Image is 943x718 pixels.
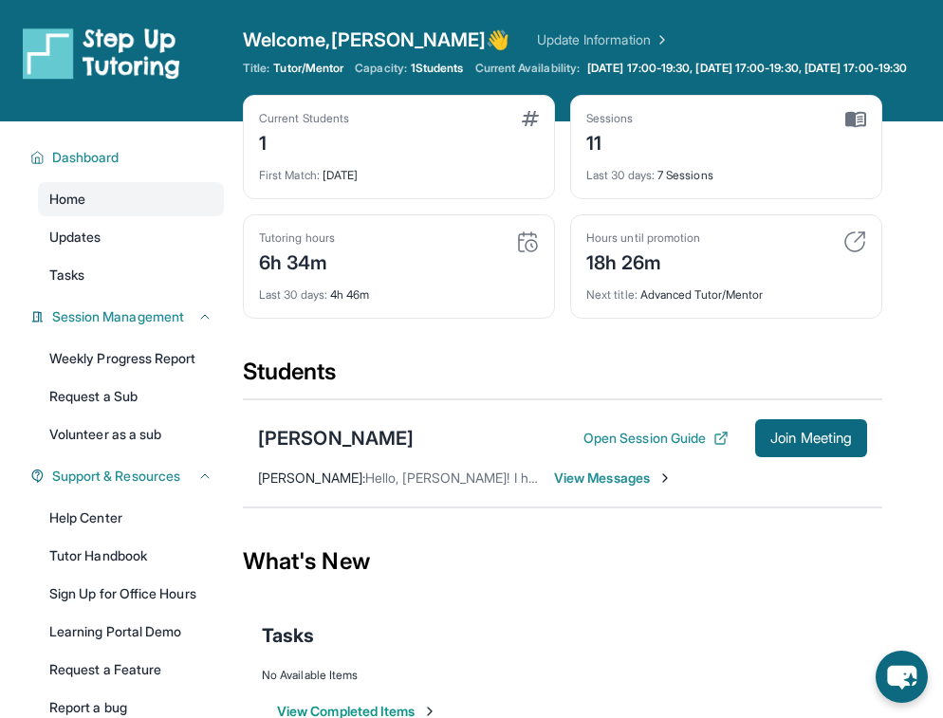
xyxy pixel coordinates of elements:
[586,168,655,182] span: Last 30 days :
[586,276,866,303] div: Advanced Tutor/Mentor
[243,357,882,398] div: Students
[537,30,670,49] a: Update Information
[586,126,634,156] div: 11
[755,419,867,457] button: Join Meeting
[586,287,638,302] span: Next title :
[243,61,269,76] span: Title:
[475,61,580,76] span: Current Availability:
[259,230,335,246] div: Tutoring hours
[586,246,700,276] div: 18h 26m
[259,126,349,156] div: 1
[38,379,224,414] a: Request a Sub
[259,156,539,183] div: [DATE]
[586,111,634,126] div: Sessions
[259,246,335,276] div: 6h 34m
[52,148,120,167] span: Dashboard
[876,651,928,703] button: chat-button
[258,425,414,451] div: [PERSON_NAME]
[516,230,539,253] img: card
[770,433,852,444] span: Join Meeting
[583,429,729,448] button: Open Session Guide
[49,266,84,285] span: Tasks
[38,258,224,292] a: Tasks
[259,168,320,182] span: First Match :
[411,61,464,76] span: 1 Students
[52,307,184,326] span: Session Management
[45,148,213,167] button: Dashboard
[23,27,180,80] img: logo
[845,111,866,128] img: card
[259,287,327,302] span: Last 30 days :
[843,230,866,253] img: card
[38,539,224,573] a: Tutor Handbook
[273,61,343,76] span: Tutor/Mentor
[243,520,882,603] div: What's New
[583,61,911,76] a: [DATE] 17:00-19:30, [DATE] 17:00-19:30, [DATE] 17:00-19:30
[651,30,670,49] img: Chevron Right
[258,469,365,486] span: [PERSON_NAME] :
[38,341,224,376] a: Weekly Progress Report
[262,668,863,683] div: No Available Items
[586,156,866,183] div: 7 Sessions
[38,577,224,611] a: Sign Up for Office Hours
[49,228,102,247] span: Updates
[355,61,407,76] span: Capacity:
[259,276,539,303] div: 4h 46m
[38,501,224,535] a: Help Center
[262,622,314,649] span: Tasks
[657,470,673,486] img: Chevron-Right
[38,220,224,254] a: Updates
[45,467,213,486] button: Support & Resources
[52,467,180,486] span: Support & Resources
[259,111,349,126] div: Current Students
[587,61,907,76] span: [DATE] 17:00-19:30, [DATE] 17:00-19:30, [DATE] 17:00-19:30
[586,230,700,246] div: Hours until promotion
[554,469,673,488] span: View Messages
[49,190,85,209] span: Home
[38,182,224,216] a: Home
[45,307,213,326] button: Session Management
[38,417,224,451] a: Volunteer as a sub
[38,653,224,687] a: Request a Feature
[38,615,224,649] a: Learning Portal Demo
[522,111,539,126] img: card
[243,27,510,53] span: Welcome, [PERSON_NAME] 👋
